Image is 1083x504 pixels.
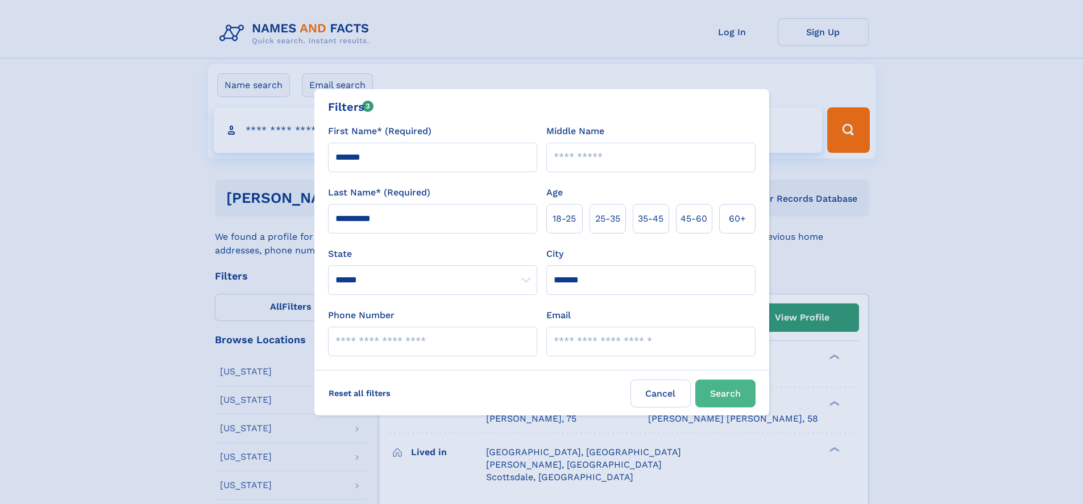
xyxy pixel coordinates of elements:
[328,247,537,261] label: State
[595,212,620,226] span: 25‑35
[695,380,756,407] button: Search
[729,212,746,226] span: 60+
[546,124,604,138] label: Middle Name
[546,309,571,322] label: Email
[553,212,576,226] span: 18‑25
[328,309,395,322] label: Phone Number
[328,98,374,115] div: Filters
[638,212,663,226] span: 35‑45
[680,212,707,226] span: 45‑60
[321,380,398,407] label: Reset all filters
[328,124,431,138] label: First Name* (Required)
[328,186,430,199] label: Last Name* (Required)
[546,247,563,261] label: City
[630,380,691,407] label: Cancel
[546,186,563,199] label: Age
